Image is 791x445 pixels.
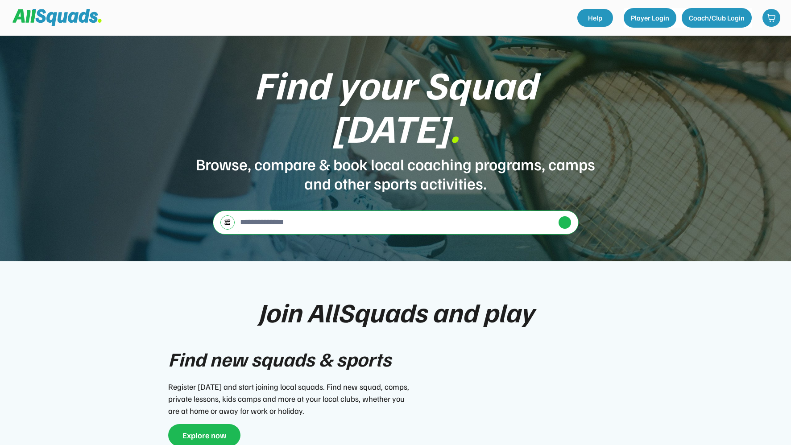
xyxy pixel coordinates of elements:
div: Find your Squad [DATE] [195,62,596,149]
font: . [450,103,460,152]
div: Browse, compare & book local coaching programs, camps and other sports activities. [195,154,596,193]
button: Coach/Club Login [682,8,752,28]
button: Player Login [624,8,676,28]
img: shopping-cart-01%20%281%29.svg [767,13,776,22]
div: Find new squads & sports [168,344,391,374]
img: Squad%20Logo.svg [12,9,102,26]
img: yH5BAEAAAAALAAAAAABAAEAAAIBRAA7 [561,219,568,226]
div: Register [DATE] and start joining local squads. Find new squad, comps, private lessons, kids camp... [168,381,414,417]
img: settings-03.svg [224,219,231,226]
div: Join AllSquads and play [258,297,534,326]
a: Help [577,9,613,27]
